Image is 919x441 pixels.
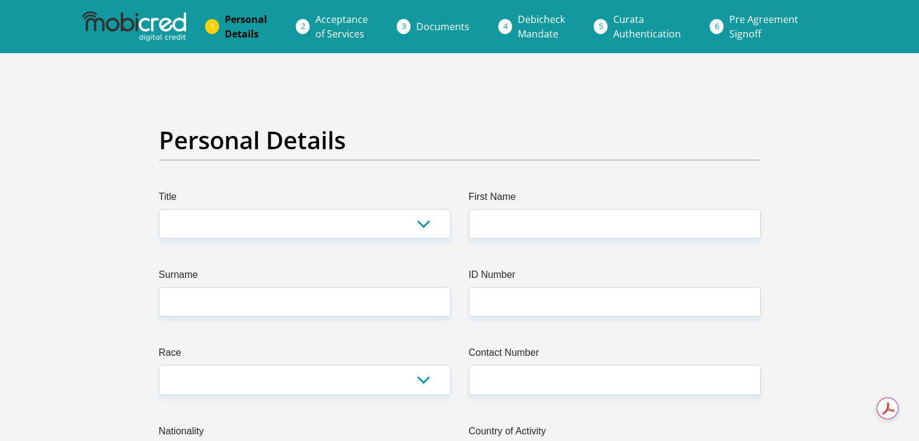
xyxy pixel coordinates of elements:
[604,7,691,46] a: CurataAuthentication
[469,209,761,239] input: First Name
[613,13,681,40] span: Curata Authentication
[159,346,451,365] label: Race
[416,20,469,33] span: Documents
[518,13,565,40] span: Debicheck Mandate
[407,14,479,39] a: Documents
[159,190,451,209] label: Title
[469,268,761,287] label: ID Number
[82,11,186,42] img: mobicred logo
[159,287,451,317] input: Surname
[469,190,761,209] label: First Name
[729,13,798,40] span: Pre Agreement Signoff
[306,7,378,46] a: Acceptanceof Services
[469,346,761,365] label: Contact Number
[159,126,761,155] h2: Personal Details
[720,7,808,46] a: Pre AgreementSignoff
[315,13,368,40] span: Acceptance of Services
[469,287,761,317] input: ID Number
[159,268,451,287] label: Surname
[225,13,267,40] span: Personal Details
[508,7,575,46] a: DebicheckMandate
[215,7,277,46] a: PersonalDetails
[469,365,761,394] input: Contact Number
